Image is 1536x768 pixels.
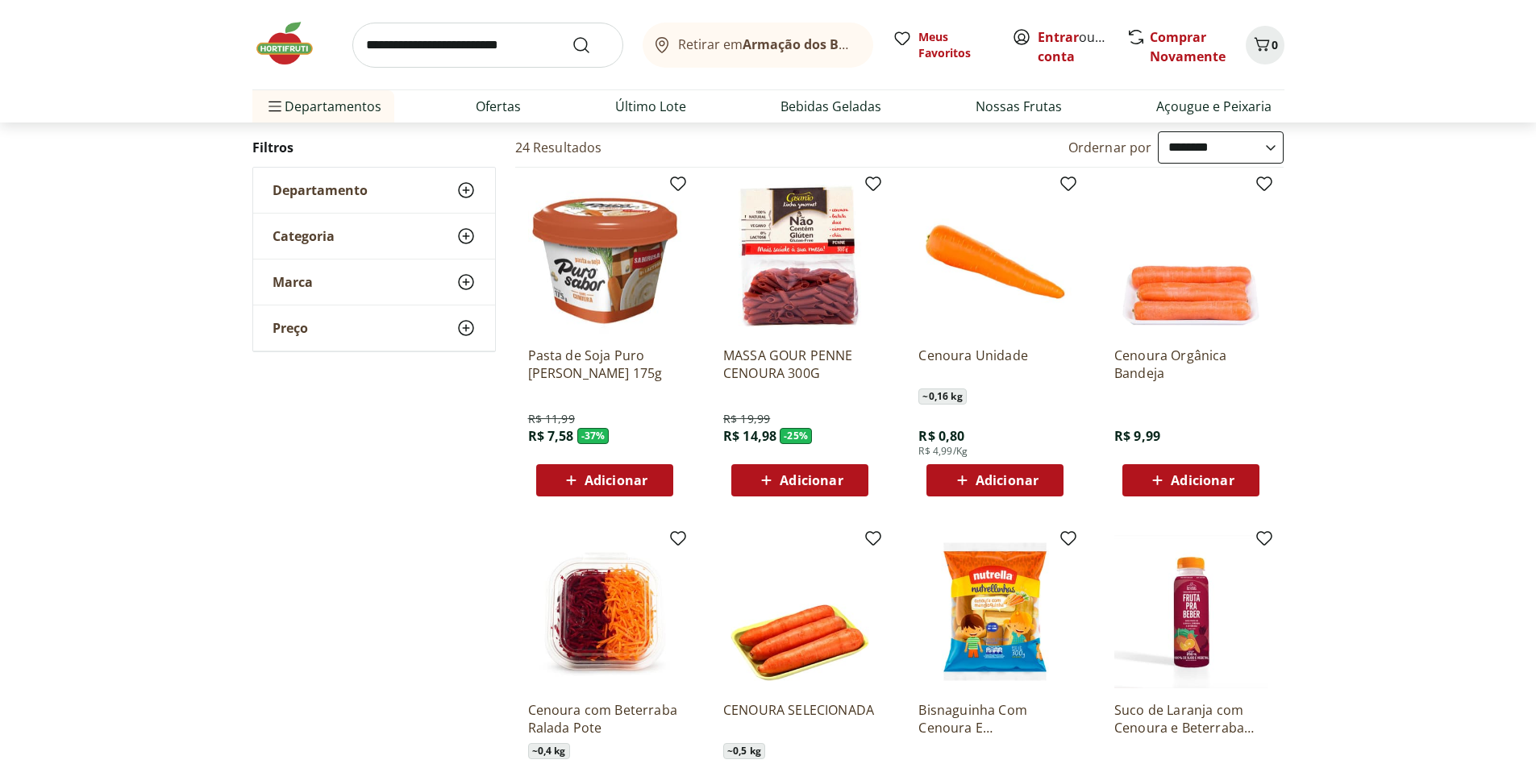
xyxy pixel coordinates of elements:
[780,97,881,116] a: Bebidas Geladas
[528,743,570,759] span: ~ 0,4 kg
[536,464,673,496] button: Adicionar
[253,259,495,305] button: Marca
[1114,427,1160,445] span: R$ 9,99
[1171,474,1234,487] span: Adicionar
[1068,139,1152,156] label: Ordernar por
[743,35,891,53] b: Armação dos Búzios/RJ
[918,445,968,458] span: R$ 4,99/Kg
[723,743,765,759] span: ~ 0,5 kg
[918,181,1072,334] img: Cenoura Unidade
[723,535,876,688] img: CENOURA SELECIONADA
[918,535,1072,688] img: Bisnaguinha Com Cenoura E Mandioquinha Nutrellinha 300G
[1272,37,1278,52] span: 0
[678,37,856,52] span: Retirar em
[1038,27,1109,66] span: ou
[528,347,681,382] a: Pasta de Soja Puro [PERSON_NAME] 175g
[723,701,876,737] a: CENOURA SELECIONADA
[893,29,993,61] a: Meus Favoritos
[265,87,285,126] button: Menu
[926,464,1064,496] button: Adicionar
[572,35,610,55] button: Submit Search
[918,388,966,405] span: ~ 0,16 kg
[1246,26,1284,64] button: Carrinho
[723,181,876,334] img: MASSA GOUR PENNE CENOURA 300G
[643,23,873,68] button: Retirar emArmação dos Búzios/RJ
[585,474,647,487] span: Adicionar
[577,428,610,444] span: - 37 %
[252,131,496,164] h2: Filtros
[918,427,964,445] span: R$ 0,80
[352,23,623,68] input: search
[1114,535,1268,688] img: Suco de Laranja com Cenoura e Beterraba Fruta Para Beber Natural da Terra 250ml
[1114,347,1268,382] a: Cenoura Orgânica Bandeja
[731,464,868,496] button: Adicionar
[780,474,843,487] span: Adicionar
[273,228,335,244] span: Categoria
[273,320,308,336] span: Preço
[723,347,876,382] a: MASSA GOUR PENNE CENOURA 300G
[1122,464,1259,496] button: Adicionar
[1114,181,1268,334] img: Cenoura Orgânica Bandeja
[253,214,495,259] button: Categoria
[273,274,313,290] span: Marca
[528,411,575,427] span: R$ 11,99
[976,474,1039,487] span: Adicionar
[1114,701,1268,737] a: Suco de Laranja com Cenoura e Beterraba Fruta Para Beber Natural da Terra 250ml
[976,97,1062,116] a: Nossas Frutas
[780,428,812,444] span: - 25 %
[1038,28,1126,65] a: Criar conta
[1038,28,1079,46] a: Entrar
[528,181,681,334] img: Pasta de Soja Puro Sabor Cenoura 175g
[918,347,1072,382] a: Cenoura Unidade
[252,19,333,68] img: Hortifruti
[476,97,521,116] a: Ofertas
[615,97,686,116] a: Último Lote
[918,29,993,61] span: Meus Favoritos
[515,139,602,156] h2: 24 Resultados
[528,427,574,445] span: R$ 7,58
[723,427,776,445] span: R$ 14,98
[918,701,1072,737] a: Bisnaguinha Com Cenoura E Mandioquinha Nutrellinha 300G
[1156,97,1272,116] a: Açougue e Peixaria
[528,701,681,737] a: Cenoura com Beterraba Ralada Pote
[273,182,368,198] span: Departamento
[1150,28,1226,65] a: Comprar Novamente
[723,411,770,427] span: R$ 19,99
[253,168,495,213] button: Departamento
[265,87,381,126] span: Departamentos
[253,305,495,351] button: Preço
[528,535,681,688] img: Cenoura com Beterraba Ralada Pote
